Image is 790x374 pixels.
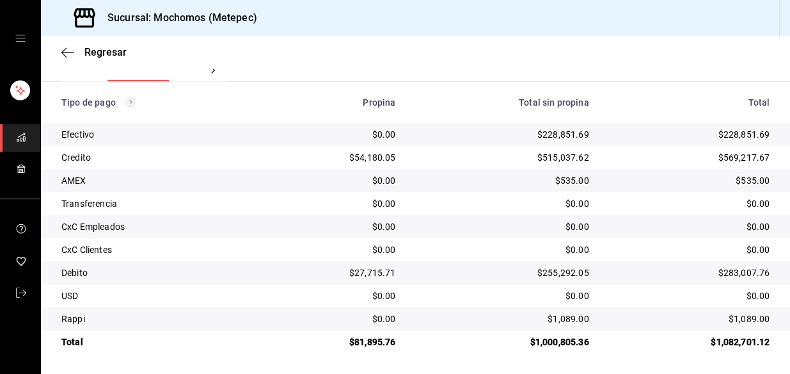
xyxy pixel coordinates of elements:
div: $1,089.00 [609,313,770,325]
div: $1,082,701.12 [609,336,770,348]
div: $0.00 [273,128,395,141]
div: $228,851.69 [609,128,770,141]
div: $535.00 [609,174,770,187]
div: $0.00 [273,174,395,187]
div: $0.00 [273,243,395,256]
div: $535.00 [416,174,589,187]
button: Ver resumen [107,60,170,81]
div: $0.00 [609,289,770,302]
div: Debito [61,266,253,279]
div: Total sin propina [416,97,589,108]
div: $0.00 [416,197,589,210]
div: Total [609,97,770,108]
div: $0.00 [416,243,589,256]
div: $255,292.05 [416,266,589,279]
div: AMEX [61,174,253,187]
svg: Los pagos realizados con Pay y otras terminales son montos brutos. [126,98,135,107]
div: Credito [61,151,253,164]
div: USD [61,289,253,302]
div: Propina [273,97,395,108]
div: $569,217.67 [609,151,770,164]
div: $0.00 [416,289,589,302]
h3: Sucursal: Mochomos (Metepec) [97,10,257,26]
div: Rappi [61,313,253,325]
div: CxC Clientes [61,243,253,256]
div: navigation tabs [107,60,200,81]
div: $515,037.62 [416,151,589,164]
div: Efectivo [61,128,253,141]
div: $81,895.76 [273,336,395,348]
div: $0.00 [273,220,395,233]
div: $27,715.71 [273,266,395,279]
button: Regresar [61,46,127,58]
div: $0.00 [609,220,770,233]
div: $283,007.76 [609,266,770,279]
div: Transferencia [61,197,253,210]
div: $1,000,805.36 [416,336,589,348]
div: $0.00 [273,313,395,325]
div: $0.00 [609,243,770,256]
div: CxC Empleados [61,220,253,233]
div: $54,180.05 [273,151,395,164]
button: open drawer [15,33,26,44]
div: Tipo de pago [61,97,253,108]
div: $0.00 [609,197,770,210]
div: Total [61,336,253,348]
div: $1,089.00 [416,313,589,325]
span: Regresar [84,46,127,58]
button: Ver pagos [191,60,239,81]
div: $0.00 [416,220,589,233]
div: $0.00 [273,197,395,210]
div: $228,851.69 [416,128,589,141]
div: $0.00 [273,289,395,302]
